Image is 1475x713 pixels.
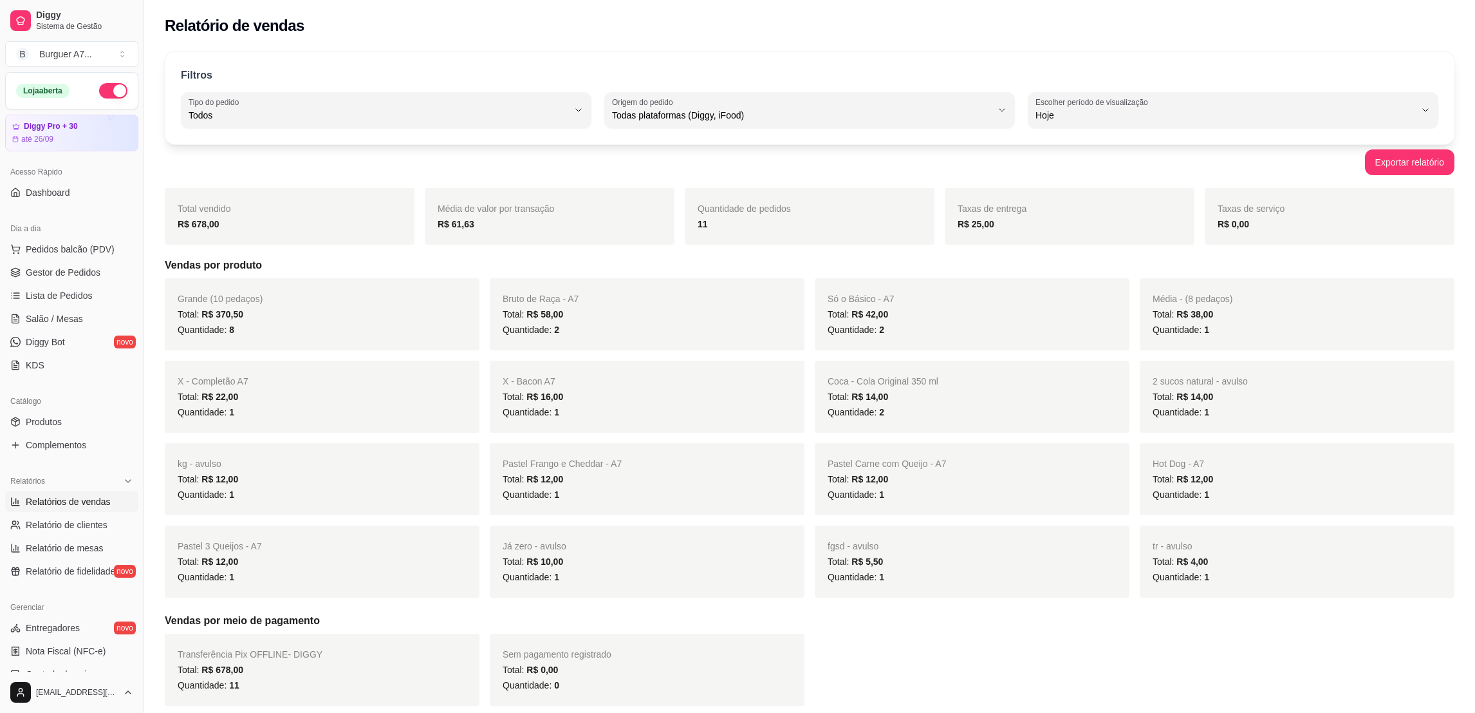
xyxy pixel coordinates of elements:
[604,92,1015,128] button: Origem do pedidoTodas plataformas (Diggy, iFood)
[1153,309,1213,319] span: Total:
[189,97,243,108] label: Tipo do pedido
[554,680,559,690] span: 0
[201,392,238,402] span: R$ 22,00
[1176,556,1208,567] span: R$ 4,00
[1204,407,1209,417] span: 1
[178,204,231,214] span: Total vendido
[828,474,888,484] span: Total:
[851,474,888,484] span: R$ 12,00
[178,309,243,319] span: Total:
[828,309,888,319] span: Total:
[99,83,127,99] button: Alterar Status
[5,597,138,618] div: Gerenciar
[36,10,133,21] span: Diggy
[26,542,104,555] span: Relatório de mesas
[503,474,563,484] span: Total:
[554,325,559,335] span: 2
[1153,392,1213,402] span: Total:
[178,556,238,567] span: Total:
[5,162,138,182] div: Acesso Rápido
[879,490,884,500] span: 1
[201,309,243,319] span: R$ 370,50
[178,680,239,690] span: Quantidade:
[5,332,138,352] a: Diggy Botnovo
[526,556,563,567] span: R$ 10,00
[178,541,262,551] span: Pastel 3 Queijos - A7
[178,294,263,304] span: Grande (10 pedaços)
[1153,407,1209,417] span: Quantidade:
[5,618,138,638] a: Entregadoresnovo
[26,518,107,531] span: Relatório de clientes
[26,312,83,325] span: Salão / Mesas
[26,645,106,658] span: Nota Fiscal (NFC-e)
[178,459,221,469] span: kg - avulso
[5,218,138,239] div: Dia a dia
[1035,109,1415,122] span: Hoje
[828,294,895,304] span: Só o Básico - A7
[828,407,884,417] span: Quantidade:
[36,687,118,698] span: [EMAIL_ADDRESS][DOMAIN_NAME]
[503,556,563,567] span: Total:
[26,622,80,634] span: Entregadores
[503,459,622,469] span: Pastel Frango e Cheddar - A7
[828,541,878,551] span: fgsd - avulso
[1176,474,1213,484] span: R$ 12,00
[26,359,44,372] span: KDS
[5,262,138,283] a: Gestor de Pedidos
[503,309,563,319] span: Total:
[178,665,243,675] span: Total:
[10,476,45,486] span: Relatórios
[178,392,238,402] span: Total:
[36,21,133,32] span: Sistema de Gestão
[24,122,78,131] article: Diggy Pro + 30
[1153,556,1208,567] span: Total:
[503,325,559,335] span: Quantidade:
[26,668,96,681] span: Controle de caixa
[828,459,946,469] span: Pastel Carne com Queijo - A7
[698,219,708,229] strong: 11
[503,376,555,386] span: X - Bacon A7
[828,490,884,500] span: Quantidade:
[851,556,883,567] span: R$ 5,50
[5,5,138,36] a: DiggySistema de Gestão
[26,439,86,452] span: Complementos
[229,680,239,690] span: 11
[612,109,992,122] span: Todas plataformas (Diggy, iFood)
[503,490,559,500] span: Quantidade:
[828,325,884,335] span: Quantidade:
[503,541,566,551] span: Já zero - avulso
[5,115,138,151] a: Diggy Pro + 30até 26/09
[1218,204,1285,214] span: Taxas de serviço
[178,474,238,484] span: Total:
[554,407,559,417] span: 1
[26,565,115,578] span: Relatório de fidelidade
[526,665,558,675] span: R$ 0,00
[201,474,238,484] span: R$ 12,00
[1153,294,1233,304] span: Média - (8 pedaços)
[21,134,53,144] article: até 26/09
[851,392,888,402] span: R$ 14,00
[879,325,884,335] span: 2
[554,572,559,582] span: 1
[879,572,884,582] span: 1
[16,84,70,98] div: Loja aberta
[5,491,138,512] a: Relatórios de vendas
[201,665,243,675] span: R$ 678,00
[698,204,791,214] span: Quantidade de pedidos
[5,641,138,661] a: Nota Fiscal (NFC-e)
[5,309,138,329] a: Salão / Mesas
[5,355,138,376] a: KDS
[526,309,563,319] span: R$ 58,00
[178,407,234,417] span: Quantidade:
[503,392,563,402] span: Total:
[26,495,111,508] span: Relatórios de vendas
[1028,92,1438,128] button: Escolher período de visualizaçãoHoje
[438,219,474,229] strong: R$ 61,63
[1153,474,1213,484] span: Total:
[1153,490,1209,500] span: Quantidade:
[5,391,138,412] div: Catálogo
[178,572,234,582] span: Quantidade:
[554,490,559,500] span: 1
[5,664,138,685] a: Controle de caixa
[5,435,138,455] a: Complementos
